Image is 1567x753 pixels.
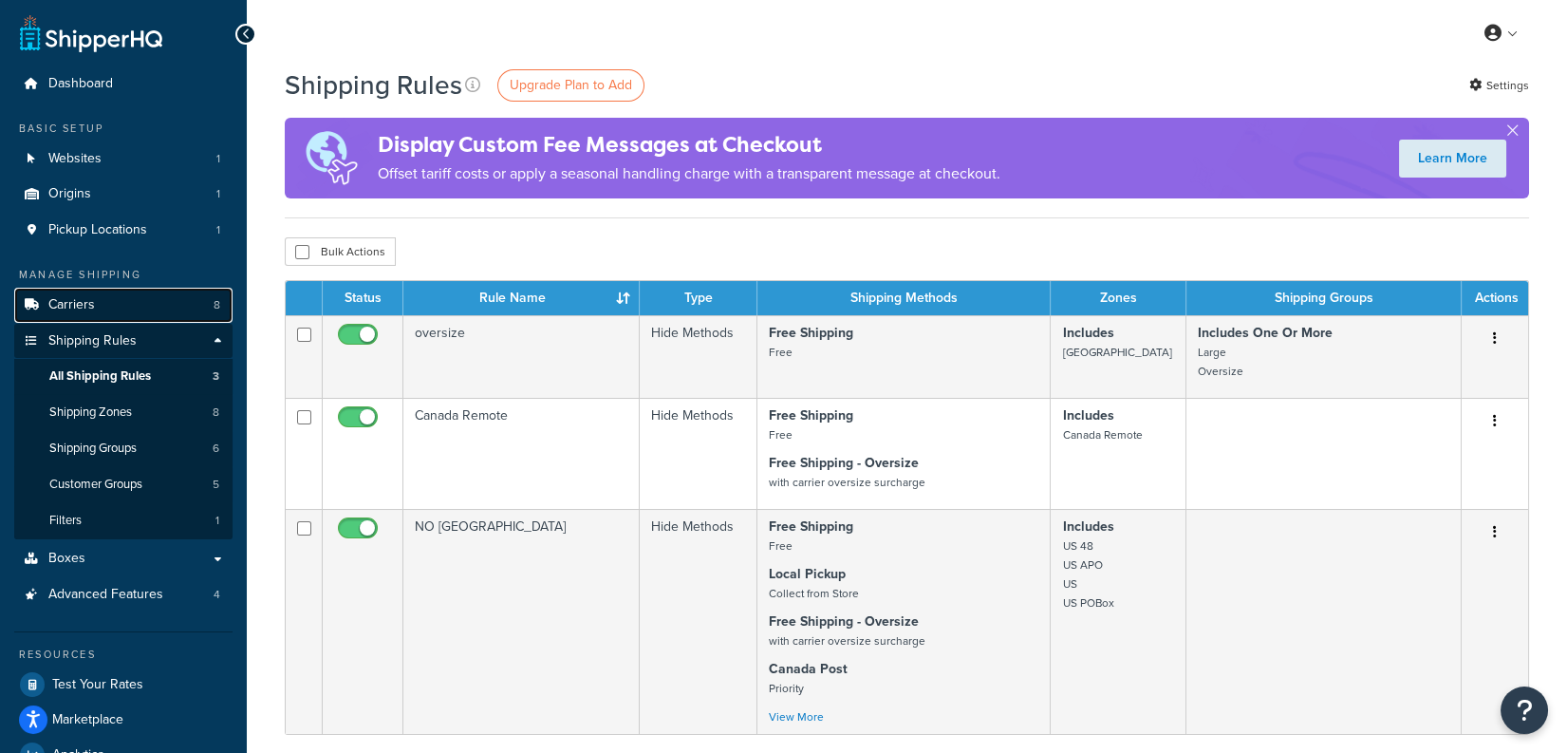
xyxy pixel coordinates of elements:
[52,712,123,728] span: Marketplace
[497,69,644,102] a: Upgrade Plan to Add
[14,177,233,212] li: Origins
[14,359,233,394] li: All Shipping Rules
[1062,405,1113,425] strong: Includes
[14,324,233,359] a: Shipping Rules
[49,368,151,385] span: All Shipping Rules
[769,517,853,537] strong: Free Shipping
[14,577,233,612] a: Advanced Features 4
[213,441,219,457] span: 6
[14,395,233,430] a: Shipping Zones 8
[769,537,793,555] small: Free
[216,222,220,238] span: 1
[14,288,233,323] li: Carriers
[510,75,632,95] span: Upgrade Plan to Add
[214,297,220,313] span: 8
[1469,72,1529,99] a: Settings
[213,405,219,421] span: 8
[769,708,824,725] a: View More
[403,315,640,398] td: oversize
[769,585,859,602] small: Collect from Store
[1062,537,1113,612] small: US 48 US APO US US POBox
[1501,687,1548,734] button: Open Resource Center
[14,66,233,102] a: Dashboard
[14,213,233,248] li: Pickup Locations
[52,677,143,693] span: Test Your Rates
[14,267,233,283] div: Manage Shipping
[769,564,846,584] strong: Local Pickup
[14,213,233,248] a: Pickup Locations 1
[1186,281,1462,315] th: Shipping Groups
[49,441,137,457] span: Shipping Groups
[378,129,1000,160] h4: Display Custom Fee Messages at Checkout
[48,587,163,603] span: Advanced Features
[640,315,757,398] td: Hide Methods
[14,141,233,177] a: Websites 1
[14,324,233,540] li: Shipping Rules
[14,541,233,576] a: Boxes
[1198,344,1243,380] small: Large Oversize
[216,151,220,167] span: 1
[48,151,102,167] span: Websites
[403,398,640,509] td: Canada Remote
[1399,140,1506,178] a: Learn More
[323,281,403,315] th: Status
[14,467,233,502] a: Customer Groups 5
[285,118,378,198] img: duties-banner-06bc72dcb5fe05cb3f9472aba00be2ae8eb53ab6f0d8bb03d382ba314ac3c341.png
[1462,281,1528,315] th: Actions
[1051,281,1186,315] th: Zones
[14,668,233,702] a: Test Your Rates
[49,405,132,421] span: Shipping Zones
[216,186,220,202] span: 1
[378,160,1000,187] p: Offset tariff costs or apply a seasonal handling charge with a transparent message at checkout.
[14,288,233,323] a: Carriers 8
[213,368,219,385] span: 3
[14,177,233,212] a: Origins 1
[14,703,233,737] a: Marketplace
[14,503,233,538] li: Filters
[48,186,91,202] span: Origins
[48,333,137,349] span: Shipping Rules
[640,281,757,315] th: Type
[20,14,162,52] a: ShipperHQ Home
[14,503,233,538] a: Filters 1
[49,513,82,529] span: Filters
[214,587,220,603] span: 4
[49,477,142,493] span: Customer Groups
[285,66,462,104] h1: Shipping Rules
[769,474,925,491] small: with carrier oversize surcharge
[1062,323,1113,343] strong: Includes
[1062,426,1142,443] small: Canada Remote
[14,395,233,430] li: Shipping Zones
[769,453,919,473] strong: Free Shipping - Oversize
[48,297,95,313] span: Carriers
[48,551,85,567] span: Boxes
[48,222,147,238] span: Pickup Locations
[14,121,233,137] div: Basic Setup
[769,632,925,649] small: with carrier oversize surcharge
[48,76,113,92] span: Dashboard
[769,405,853,425] strong: Free Shipping
[640,398,757,509] td: Hide Methods
[14,577,233,612] li: Advanced Features
[213,477,219,493] span: 5
[14,467,233,502] li: Customer Groups
[769,344,793,361] small: Free
[1062,517,1113,537] strong: Includes
[757,281,1051,315] th: Shipping Methods
[1198,323,1333,343] strong: Includes One Or More
[14,431,233,466] li: Shipping Groups
[403,509,640,734] td: NO [GEOGRAPHIC_DATA]
[403,281,640,315] th: Rule Name : activate to sort column ascending
[14,141,233,177] li: Websites
[769,680,804,697] small: Priority
[769,426,793,443] small: Free
[640,509,757,734] td: Hide Methods
[14,431,233,466] a: Shipping Groups 6
[1062,344,1171,361] small: [GEOGRAPHIC_DATA]
[769,323,853,343] strong: Free Shipping
[215,513,219,529] span: 1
